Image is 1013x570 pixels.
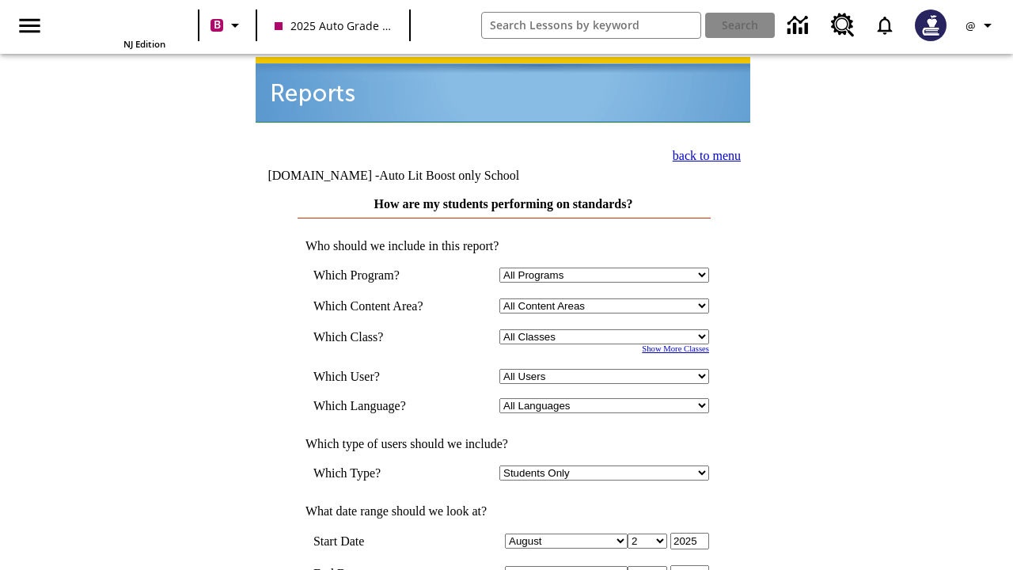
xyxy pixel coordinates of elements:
td: Start Date [313,533,446,549]
td: Which Language? [313,398,446,413]
img: Avatar [915,9,947,41]
td: Which Class? [313,329,446,344]
span: B [214,15,221,35]
a: back to menu [673,149,741,162]
a: Resource Center, Will open in new tab [821,4,864,47]
td: Which type of users should we include? [298,437,709,451]
div: Home [63,5,165,50]
td: Which Type? [313,465,446,481]
button: Open side menu [6,2,53,49]
button: Select a new avatar [905,5,956,46]
td: Who should we include in this report? [298,239,709,253]
img: header [256,57,750,123]
td: Which User? [313,369,446,384]
a: How are my students performing on standards? [374,197,633,211]
span: 2025 Auto Grade 10 [275,17,392,34]
a: Data Center [778,4,821,47]
a: Show More Classes [642,344,709,353]
button: Profile/Settings [956,11,1007,40]
a: Notifications [864,5,905,46]
td: What date range should we look at? [298,504,709,519]
input: search field [482,13,700,38]
button: Boost Class color is violet red. Change class color [204,11,251,40]
span: NJ Edition [123,38,165,50]
span: @ [966,17,976,34]
nobr: Which Content Area? [313,299,423,313]
td: [DOMAIN_NAME] - [267,169,559,183]
nobr: Auto Lit Boost only School [379,169,519,182]
td: Which Program? [313,268,446,283]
